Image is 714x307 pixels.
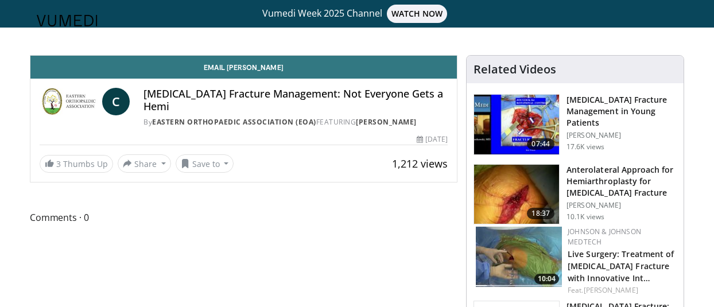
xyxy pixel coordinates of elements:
[566,212,604,221] p: 10.1K views
[40,88,98,115] img: Eastern Orthopaedic Association (EOA)
[37,15,98,26] img: VuMedi Logo
[566,142,604,151] p: 17.6K views
[56,158,61,169] span: 3
[476,227,562,287] a: 10:04
[474,95,559,154] img: 245457_0002_1.png.150x105_q85_crop-smart_upscale.jpg
[356,117,417,127] a: [PERSON_NAME]
[152,117,316,127] a: Eastern Orthopaedic Association (EOA)
[30,210,457,225] span: Comments 0
[566,164,677,199] h3: Anterolateral Approach for Hemiarthroplasty for [MEDICAL_DATA] Fracture
[566,201,677,210] p: [PERSON_NAME]
[568,227,641,247] a: Johnson & Johnson MedTech
[527,208,554,219] span: 18:37
[474,94,677,155] a: 07:44 [MEDICAL_DATA] Fracture Management in Young Patients [PERSON_NAME] 17.6K views
[568,285,674,296] div: Feat.
[527,138,554,150] span: 07:44
[30,56,457,79] a: Email [PERSON_NAME]
[534,274,559,284] span: 10:04
[176,154,234,173] button: Save to
[40,155,113,173] a: 3 Thumbs Up
[118,154,171,173] button: Share
[417,134,448,145] div: [DATE]
[568,248,674,283] a: Live Surgery: Treatment of [MEDICAL_DATA] Fracture with Innovative Int…
[474,63,556,76] h4: Related Videos
[584,285,638,295] a: [PERSON_NAME]
[568,247,674,283] h3: Live Surgery: Treatment of Femoral Neck Fracture with Innovative Internal Fixation Device
[143,88,448,112] h4: [MEDICAL_DATA] Fracture Management: Not Everyone Gets a Hemi
[143,117,448,127] div: By FEATURING
[474,165,559,224] img: 78c34c25-97ae-4c02-9d2f-9b8ccc85d359.150x105_q85_crop-smart_upscale.jpg
[566,94,677,129] h3: [MEDICAL_DATA] Fracture Management in Young Patients
[392,157,448,170] span: 1,212 views
[474,164,677,225] a: 18:37 Anterolateral Approach for Hemiarthroplasty for [MEDICAL_DATA] Fracture [PERSON_NAME] 10.1K...
[476,227,562,287] img: 14766df3-efa5-4166-8dc0-95244dab913c.150x105_q85_crop-smart_upscale.jpg
[102,88,130,115] a: C
[566,131,677,140] p: [PERSON_NAME]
